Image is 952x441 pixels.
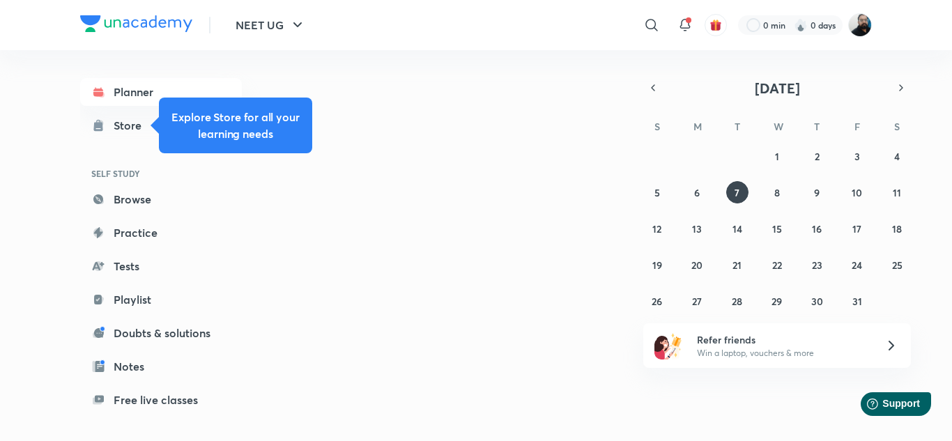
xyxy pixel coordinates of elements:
button: October 13, 2025 [686,217,708,240]
button: October 12, 2025 [646,217,668,240]
a: Browse [80,185,242,213]
abbr: Monday [693,120,702,133]
abbr: October 9, 2025 [814,186,820,199]
button: October 10, 2025 [846,181,868,203]
abbr: October 2, 2025 [815,150,820,163]
h5: Explore Store for all your learning needs [170,109,301,142]
abbr: October 1, 2025 [775,150,779,163]
img: streak [794,18,808,32]
span: [DATE] [755,79,800,98]
button: October 24, 2025 [846,254,868,276]
abbr: October 15, 2025 [772,222,782,235]
p: Win a laptop, vouchers & more [697,347,868,359]
abbr: October 20, 2025 [691,258,703,272]
button: October 16, 2025 [806,217,828,240]
abbr: October 3, 2025 [854,150,860,163]
a: Playlist [80,286,242,314]
a: Free live classes [80,386,242,414]
img: Sumit Kumar Agrawal [848,13,872,37]
button: NEET UG [227,11,314,39]
button: October 6, 2025 [686,181,708,203]
abbr: October 26, 2025 [652,295,662,308]
a: Notes [80,353,242,380]
abbr: October 17, 2025 [852,222,861,235]
button: October 14, 2025 [726,217,748,240]
button: October 11, 2025 [886,181,908,203]
button: October 18, 2025 [886,217,908,240]
abbr: October 16, 2025 [812,222,822,235]
div: Store [114,117,150,134]
button: October 21, 2025 [726,254,748,276]
button: October 22, 2025 [766,254,788,276]
abbr: October 19, 2025 [652,258,662,272]
h6: SELF STUDY [80,162,242,185]
abbr: October 18, 2025 [892,222,902,235]
img: referral [654,332,682,359]
abbr: October 5, 2025 [654,186,660,199]
button: October 9, 2025 [806,181,828,203]
button: October 25, 2025 [886,254,908,276]
a: Store [80,111,242,139]
abbr: Saturday [894,120,900,133]
abbr: October 31, 2025 [852,295,862,308]
button: October 29, 2025 [766,290,788,312]
button: October 31, 2025 [846,290,868,312]
a: Doubts & solutions [80,319,242,347]
a: Practice [80,219,242,247]
img: Company Logo [80,15,192,32]
abbr: October 30, 2025 [811,295,823,308]
abbr: Wednesday [774,120,783,133]
abbr: October 8, 2025 [774,186,780,199]
abbr: Friday [854,120,860,133]
button: October 2, 2025 [806,145,828,167]
h6: Refer friends [697,332,868,347]
abbr: October 23, 2025 [812,258,822,272]
button: October 19, 2025 [646,254,668,276]
abbr: Thursday [814,120,820,133]
button: October 27, 2025 [686,290,708,312]
abbr: October 21, 2025 [732,258,742,272]
iframe: Help widget launcher [828,387,937,426]
button: [DATE] [663,78,891,98]
button: avatar [705,14,727,36]
abbr: October 6, 2025 [694,186,700,199]
abbr: October 12, 2025 [652,222,661,235]
a: Tests [80,252,242,280]
button: October 23, 2025 [806,254,828,276]
button: October 8, 2025 [766,181,788,203]
abbr: Tuesday [735,120,740,133]
abbr: October 13, 2025 [692,222,702,235]
abbr: Sunday [654,120,660,133]
abbr: October 25, 2025 [892,258,903,272]
button: October 15, 2025 [766,217,788,240]
button: October 30, 2025 [806,290,828,312]
button: October 1, 2025 [766,145,788,167]
img: avatar [709,19,722,31]
abbr: October 28, 2025 [732,295,742,308]
button: October 28, 2025 [726,290,748,312]
button: October 20, 2025 [686,254,708,276]
button: October 5, 2025 [646,181,668,203]
abbr: October 24, 2025 [852,258,862,272]
button: October 7, 2025 [726,181,748,203]
button: October 17, 2025 [846,217,868,240]
abbr: October 4, 2025 [894,150,900,163]
abbr: October 10, 2025 [852,186,862,199]
button: October 3, 2025 [846,145,868,167]
abbr: October 27, 2025 [692,295,702,308]
abbr: October 7, 2025 [735,186,739,199]
abbr: October 11, 2025 [893,186,901,199]
button: October 4, 2025 [886,145,908,167]
abbr: October 29, 2025 [771,295,782,308]
button: October 26, 2025 [646,290,668,312]
abbr: October 22, 2025 [772,258,782,272]
a: Company Logo [80,15,192,36]
abbr: October 14, 2025 [732,222,742,235]
a: Planner [80,78,242,106]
